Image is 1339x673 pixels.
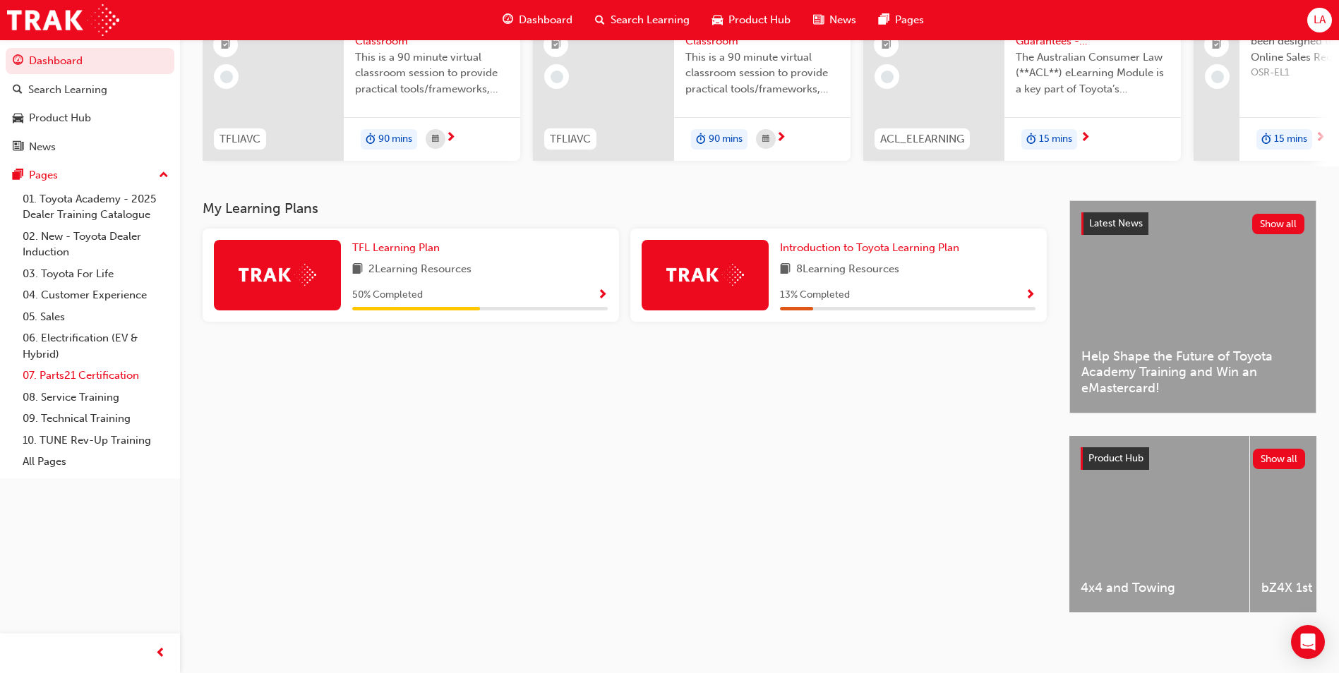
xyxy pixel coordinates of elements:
[491,6,584,35] a: guage-iconDashboard
[432,131,439,148] span: calendar-icon
[13,84,23,97] span: search-icon
[881,71,894,83] span: learningRecordVerb_NONE-icon
[6,48,174,74] a: Dashboard
[155,645,166,662] span: prev-icon
[352,241,440,254] span: TFL Learning Plan
[762,131,769,148] span: calendar-icon
[17,188,174,226] a: 01. Toyota Academy - 2025 Dealer Training Catalogue
[550,131,591,147] span: TFLIAVC
[352,261,363,279] span: book-icon
[17,226,174,263] a: 02. New - Toyota Dealer Induction
[6,45,174,162] button: DashboardSearch LearningProduct HubNews
[696,131,706,149] span: duration-icon
[6,162,174,188] button: Pages
[666,264,744,286] img: Trak
[17,284,174,306] a: 04. Customer Experience
[1025,289,1035,302] span: Show Progress
[1080,132,1091,145] span: next-icon
[597,289,608,302] span: Show Progress
[445,132,456,145] span: next-icon
[882,36,891,54] span: booktick-icon
[17,408,174,430] a: 09. Technical Training
[712,11,723,29] span: car-icon
[503,11,513,29] span: guage-icon
[780,240,965,256] a: Introduction to Toyota Learning Plan
[17,387,174,408] a: 08. Service Training
[17,306,174,328] a: 05. Sales
[355,49,509,97] span: This is a 90 minute virtual classroom session to provide practical tools/frameworks, behaviours a...
[220,131,260,147] span: TFLIAVC
[1307,8,1332,32] button: LA
[796,261,899,279] span: 8 Learning Resources
[802,6,867,35] a: news-iconNews
[1261,131,1271,149] span: duration-icon
[6,105,174,131] a: Product Hub
[584,6,701,35] a: search-iconSearch Learning
[13,141,23,154] span: news-icon
[1088,452,1143,464] span: Product Hub
[366,131,376,149] span: duration-icon
[28,82,107,98] div: Search Learning
[709,131,743,147] span: 90 mins
[1081,447,1305,470] a: Product HubShow all
[1314,12,1326,28] span: LA
[13,55,23,68] span: guage-icon
[1212,36,1222,54] span: booktick-icon
[551,71,563,83] span: learningRecordVerb_NONE-icon
[1274,131,1307,147] span: 15 mins
[1016,49,1170,97] span: The Australian Consumer Law (**ACL**) eLearning Module is a key part of Toyota’s compliance progr...
[159,166,169,185] span: up-icon
[29,139,56,155] div: News
[7,4,119,36] img: Trak
[352,240,445,256] a: TFL Learning Plan
[1291,625,1325,659] div: Open Intercom Messenger
[829,12,856,28] span: News
[239,264,316,286] img: Trak
[368,261,472,279] span: 2 Learning Resources
[1081,348,1304,396] span: Help Shape the Future of Toyota Academy Training and Win an eMastercard!
[685,49,839,97] span: This is a 90 minute virtual classroom session to provide practical tools/frameworks, behaviours a...
[6,77,174,103] a: Search Learning
[780,287,850,303] span: 13 % Completed
[1069,200,1316,413] a: Latest NewsShow allHelp Shape the Future of Toyota Academy Training and Win an eMastercard!
[1026,131,1036,149] span: duration-icon
[776,132,786,145] span: next-icon
[780,241,959,254] span: Introduction to Toyota Learning Plan
[13,169,23,182] span: pages-icon
[203,200,1047,217] h3: My Learning Plans
[879,11,889,29] span: pages-icon
[597,286,608,304] button: Show Progress
[1253,449,1306,469] button: Show all
[1025,286,1035,304] button: Show Progress
[519,12,572,28] span: Dashboard
[17,327,174,365] a: 06. Electrification (EV & Hybrid)
[17,451,174,473] a: All Pages
[611,12,690,28] span: Search Learning
[17,263,174,285] a: 03. Toyota For Life
[880,131,964,147] span: ACL_ELEARNING
[895,12,924,28] span: Pages
[1211,71,1224,83] span: learningRecordVerb_NONE-icon
[780,261,791,279] span: book-icon
[728,12,791,28] span: Product Hub
[17,365,174,387] a: 07. Parts21 Certification
[813,11,824,29] span: news-icon
[1081,580,1238,596] span: 4x4 and Towing
[701,6,802,35] a: car-iconProduct Hub
[220,71,233,83] span: learningRecordVerb_NONE-icon
[595,11,605,29] span: search-icon
[1069,436,1249,612] a: 4x4 and Towing
[1252,214,1305,234] button: Show all
[13,112,23,125] span: car-icon
[221,36,231,54] span: booktick-icon
[352,287,423,303] span: 50 % Completed
[551,36,561,54] span: booktick-icon
[1081,212,1304,235] a: Latest NewsShow all
[1315,132,1326,145] span: next-icon
[29,110,91,126] div: Product Hub
[29,167,58,183] div: Pages
[6,134,174,160] a: News
[17,430,174,451] a: 10. TUNE Rev-Up Training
